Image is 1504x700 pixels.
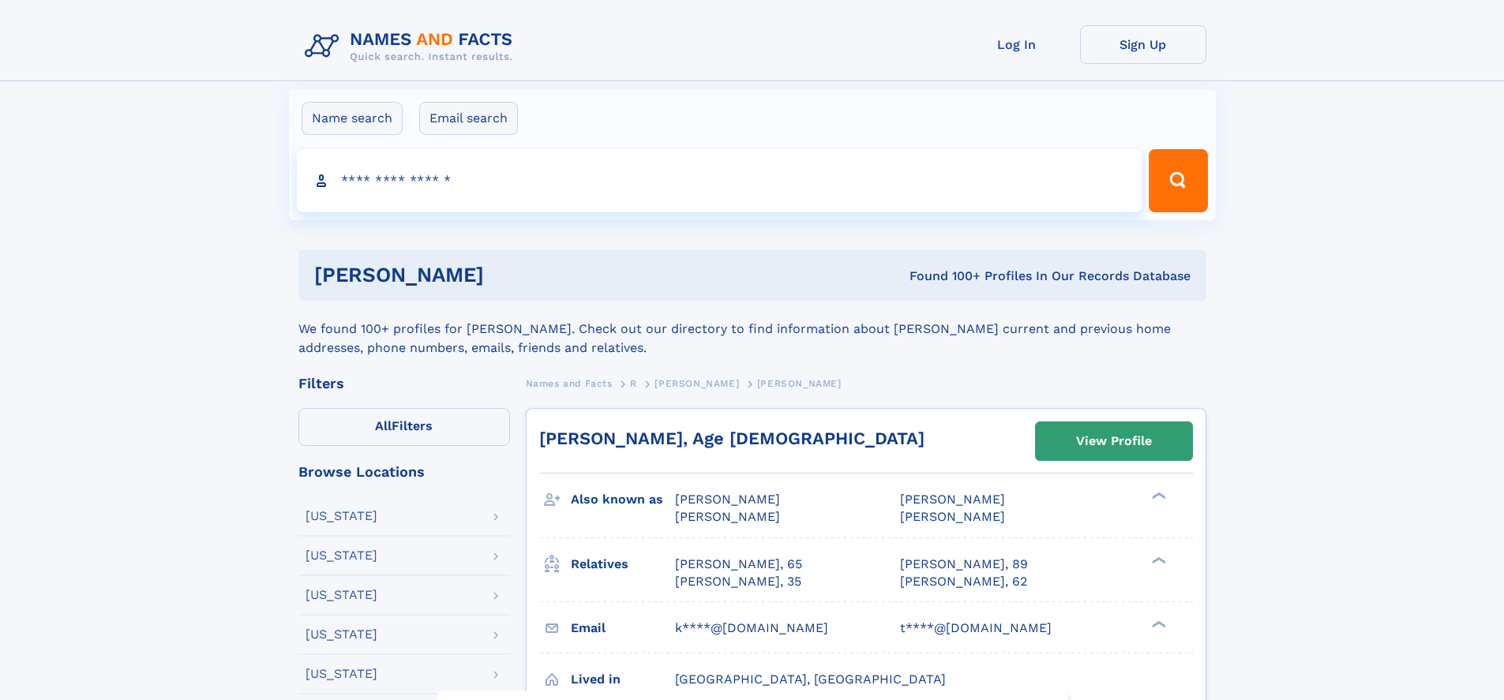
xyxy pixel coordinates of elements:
[1080,25,1206,64] a: Sign Up
[675,492,780,507] span: [PERSON_NAME]
[298,465,510,479] div: Browse Locations
[306,628,377,641] div: [US_STATE]
[900,492,1005,507] span: [PERSON_NAME]
[1149,149,1207,212] button: Search Button
[297,149,1142,212] input: search input
[675,573,801,590] a: [PERSON_NAME], 35
[571,551,675,578] h3: Relatives
[1148,491,1167,501] div: ❯
[314,265,697,285] h1: [PERSON_NAME]
[298,376,510,391] div: Filters
[306,510,377,522] div: [US_STATE]
[306,668,377,680] div: [US_STATE]
[306,589,377,601] div: [US_STATE]
[571,666,675,693] h3: Lived in
[900,573,1027,590] a: [PERSON_NAME], 62
[757,378,842,389] span: [PERSON_NAME]
[375,418,392,433] span: All
[298,301,1206,357] div: We found 100+ profiles for [PERSON_NAME]. Check out our directory to find information about [PERS...
[571,486,675,513] h3: Also known as
[654,373,739,393] a: [PERSON_NAME]
[539,429,925,448] a: [PERSON_NAME], Age [DEMOGRAPHIC_DATA]
[900,509,1005,524] span: [PERSON_NAME]
[696,268,1191,285] div: Found 100+ Profiles In Our Records Database
[298,408,510,446] label: Filters
[1148,555,1167,565] div: ❯
[1148,619,1167,629] div: ❯
[675,672,946,687] span: [GEOGRAPHIC_DATA], [GEOGRAPHIC_DATA]
[954,25,1080,64] a: Log In
[900,556,1028,573] a: [PERSON_NAME], 89
[419,102,518,135] label: Email search
[298,25,526,68] img: Logo Names and Facts
[526,373,613,393] a: Names and Facts
[654,378,739,389] span: [PERSON_NAME]
[1076,423,1152,459] div: View Profile
[630,373,637,393] a: R
[1036,422,1192,460] a: View Profile
[630,378,637,389] span: R
[675,556,802,573] a: [PERSON_NAME], 65
[302,102,403,135] label: Name search
[571,615,675,642] h3: Email
[675,509,780,524] span: [PERSON_NAME]
[306,549,377,562] div: [US_STATE]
